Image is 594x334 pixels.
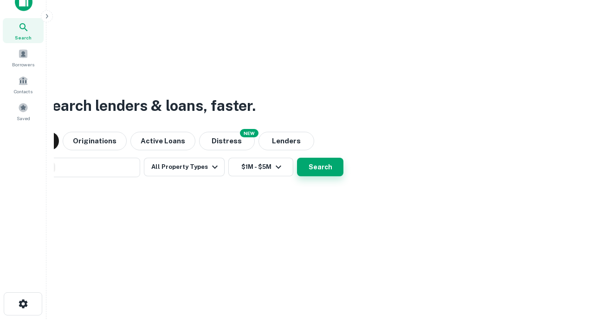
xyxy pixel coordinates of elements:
span: Search [15,34,32,41]
iframe: Chat Widget [548,260,594,304]
div: NEW [240,129,258,137]
a: Contacts [3,72,44,97]
h3: Search lenders & loans, faster. [42,95,256,117]
button: Search [297,158,343,176]
a: Search [3,18,44,43]
button: Originations [63,132,127,150]
a: Saved [3,99,44,124]
button: Active Loans [130,132,195,150]
button: Search distressed loans with lien and other non-mortgage details. [199,132,255,150]
button: All Property Types [144,158,225,176]
span: Saved [17,115,30,122]
button: $1M - $5M [228,158,293,176]
span: Borrowers [12,61,34,68]
span: Contacts [14,88,32,95]
a: Borrowers [3,45,44,70]
button: Lenders [258,132,314,150]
